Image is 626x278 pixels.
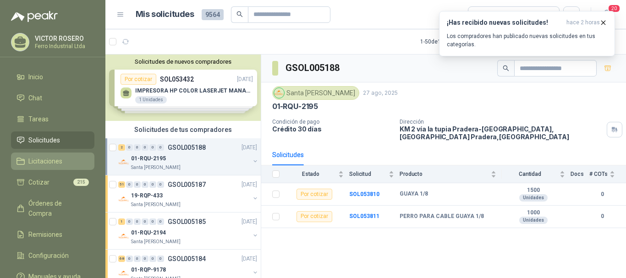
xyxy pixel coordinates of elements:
[400,125,603,141] p: KM 2 vía la tupia Pradera-[GEOGRAPHIC_DATA], [GEOGRAPHIC_DATA] Pradera , [GEOGRAPHIC_DATA]
[118,179,259,208] a: 51 0 0 0 0 0 GSOL005187[DATE] Company Logo19-RQP-433Santa [PERSON_NAME]
[11,226,94,243] a: Remisiones
[400,213,484,220] b: PERRO PARA CABLE GUAYA 1/8
[242,255,257,263] p: [DATE]
[142,256,148,262] div: 0
[242,218,257,226] p: [DATE]
[73,179,89,186] span: 215
[272,150,304,160] div: Solicitudes
[35,44,92,49] p: Ferro Industrial Ltda
[272,125,392,133] p: Crédito 30 días
[28,198,86,218] span: Órdenes de Compra
[157,181,164,188] div: 0
[502,171,558,177] span: Cantidad
[297,211,332,222] div: Por cotizar
[131,229,166,237] p: 01-RQU-2194
[502,165,571,183] th: Cantidad
[589,171,608,177] span: # COTs
[157,144,164,151] div: 0
[420,34,480,49] div: 1 - 50 de 1419
[118,218,125,225] div: 1
[131,164,181,171] p: Santa [PERSON_NAME]
[136,8,194,21] h1: Mis solicitudes
[285,165,349,183] th: Estado
[168,256,206,262] p: GSOL005184
[608,4,621,13] span: 20
[28,72,43,82] span: Inicio
[134,181,141,188] div: 0
[363,89,398,98] p: 27 ago, 2025
[589,212,615,221] b: 0
[242,143,257,152] p: [DATE]
[157,218,164,225] div: 0
[202,9,224,20] span: 9564
[157,256,164,262] div: 0
[149,256,156,262] div: 0
[35,35,92,42] p: VICTOR ROSERO
[142,181,148,188] div: 0
[149,144,156,151] div: 0
[11,247,94,264] a: Configuración
[134,218,141,225] div: 0
[168,218,206,225] p: GSOL005185
[242,180,257,189] p: [DATE]
[126,181,133,188] div: 0
[118,231,129,242] img: Company Logo
[131,238,181,245] p: Santa [PERSON_NAME]
[134,144,141,151] div: 0
[134,256,141,262] div: 0
[349,191,379,197] b: SOL053810
[118,144,125,151] div: 2
[589,165,626,183] th: # COTs
[400,191,428,198] b: GUAYA 1/8
[474,10,493,20] div: Todas
[149,181,156,188] div: 0
[28,114,49,124] span: Tareas
[28,229,62,240] span: Remisiones
[11,153,94,170] a: Licitaciones
[28,156,62,166] span: Licitaciones
[503,65,509,71] span: search
[571,165,589,183] th: Docs
[599,6,615,23] button: 20
[118,142,259,171] a: 2 0 0 0 0 0 GSOL005188[DATE] Company Logo01-RQU-2195Santa [PERSON_NAME]
[118,216,259,245] a: 1 0 0 0 0 0 GSOL005185[DATE] Company Logo01-RQU-2194Santa [PERSON_NAME]
[142,218,148,225] div: 0
[349,165,400,183] th: Solicitud
[519,217,548,224] div: Unidades
[447,32,607,49] p: Los compradores han publicado nuevas solicitudes en tus categorías.
[126,256,133,262] div: 0
[589,190,615,199] b: 0
[502,187,565,194] b: 1500
[126,218,133,225] div: 0
[28,93,42,103] span: Chat
[272,102,318,111] p: 01-RQU-2195
[168,181,206,188] p: GSOL005187
[11,11,58,22] img: Logo peakr
[447,19,563,27] h3: ¡Has recibido nuevas solicitudes!
[285,171,336,177] span: Estado
[286,61,341,75] h3: GSOL005188
[400,119,603,125] p: Dirección
[349,213,379,219] a: SOL053811
[566,19,600,27] span: hace 2 horas
[349,171,387,177] span: Solicitud
[400,171,489,177] span: Producto
[142,144,148,151] div: 0
[236,11,243,17] span: search
[118,181,125,188] div: 51
[149,218,156,225] div: 0
[168,144,206,151] p: GSOL005188
[297,189,332,200] div: Por cotizar
[28,177,49,187] span: Cotizar
[109,58,257,65] button: Solicitudes de nuevos compradores
[28,251,69,261] span: Configuración
[105,55,261,121] div: Solicitudes de nuevos compradoresPor cotizarSOL053432[DATE] IMPRESORA HP COLOR LASERJET MANAGED E...
[118,157,129,168] img: Company Logo
[11,68,94,86] a: Inicio
[274,88,284,98] img: Company Logo
[28,135,60,145] span: Solicitudes
[11,131,94,149] a: Solicitudes
[118,194,129,205] img: Company Logo
[11,174,94,191] a: Cotizar215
